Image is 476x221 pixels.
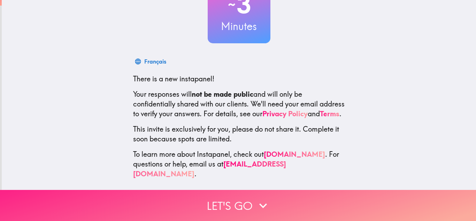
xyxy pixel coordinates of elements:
[264,150,325,159] a: [DOMAIN_NAME]
[192,90,253,98] b: not be made public
[208,19,270,34] h3: Minutes
[133,74,214,83] span: There is a new instapanel!
[133,149,345,179] p: To learn more about Instapanel, check out . For questions or help, email us at .
[144,57,166,66] div: Français
[133,89,345,119] p: Your responses will and will only be confidentially shared with our clients. We'll need your emai...
[262,109,308,118] a: Privacy Policy
[320,109,339,118] a: Terms
[133,124,345,144] p: This invite is exclusively for you, please do not share it. Complete it soon because spots are li...
[133,160,286,178] a: [EMAIL_ADDRESS][DOMAIN_NAME]
[133,54,169,68] button: Français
